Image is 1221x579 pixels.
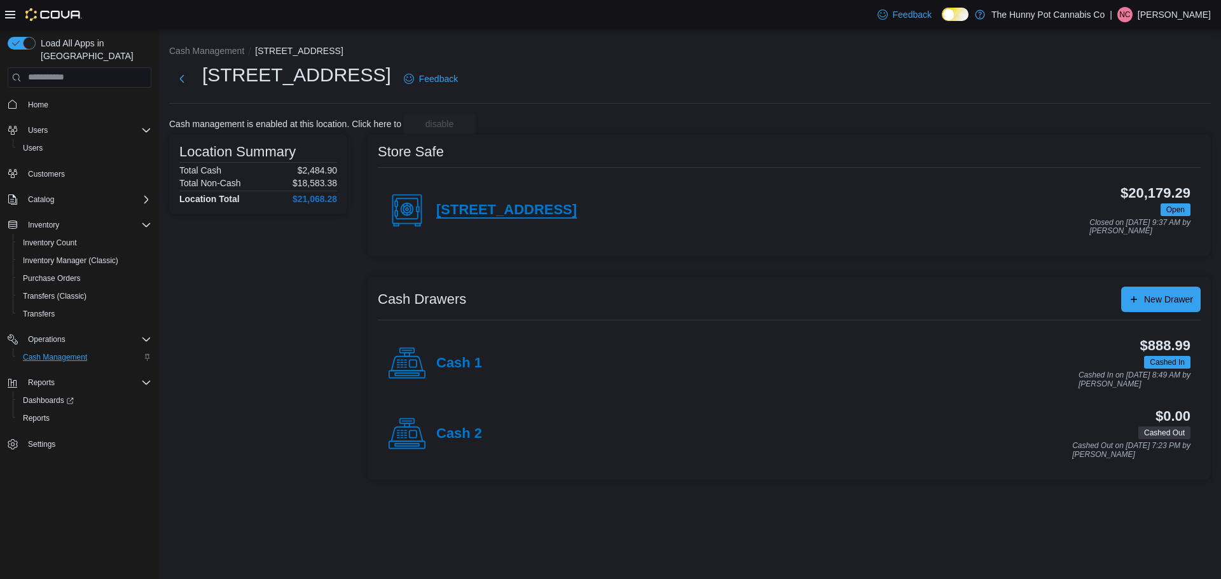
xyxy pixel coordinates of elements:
[1144,293,1193,306] span: New Drawer
[23,352,87,362] span: Cash Management
[18,393,151,408] span: Dashboards
[13,348,156,366] button: Cash Management
[23,217,151,233] span: Inventory
[13,139,156,157] button: Users
[399,66,463,92] a: Feedback
[23,97,53,112] a: Home
[28,194,54,205] span: Catalog
[23,123,151,138] span: Users
[179,194,240,204] h4: Location Total
[8,90,151,487] nav: Complex example
[404,114,475,134] button: disable
[13,269,156,287] button: Purchase Orders
[23,395,74,405] span: Dashboards
[23,437,60,452] a: Settings
[1117,7,1133,22] div: Nick Cirinna
[13,305,156,323] button: Transfers
[28,220,59,230] span: Inventory
[293,194,337,204] h4: $21,068.28
[436,426,482,442] h4: Cash 2
[18,271,151,286] span: Purchase Orders
[169,44,1211,60] nav: An example of EuiBreadcrumbs
[169,46,244,56] button: Cash Management
[378,144,444,160] h3: Store Safe
[23,255,118,266] span: Inventory Manager (Classic)
[18,306,151,322] span: Transfers
[1140,338,1190,353] h3: $888.99
[23,436,151,452] span: Settings
[419,72,458,85] span: Feedback
[23,167,70,182] a: Customers
[18,289,92,304] a: Transfers (Classic)
[28,169,65,179] span: Customers
[3,121,156,139] button: Users
[13,392,156,409] a: Dashboards
[893,8,932,21] span: Feedback
[18,350,151,365] span: Cash Management
[36,37,151,62] span: Load All Apps in [GEOGRAPHIC_DATA]
[3,435,156,453] button: Settings
[3,374,156,392] button: Reports
[23,413,50,423] span: Reports
[18,289,151,304] span: Transfers (Classic)
[23,192,59,207] button: Catalog
[991,7,1105,22] p: The Hunny Pot Cannabis Co
[1072,442,1190,459] p: Cashed Out on [DATE] 7:23 PM by [PERSON_NAME]
[179,165,221,175] h6: Total Cash
[1121,186,1190,201] h3: $20,179.29
[18,140,48,156] a: Users
[3,191,156,208] button: Catalog
[28,378,55,388] span: Reports
[18,393,79,408] a: Dashboards
[23,123,53,138] button: Users
[23,192,151,207] span: Catalog
[18,411,55,426] a: Reports
[23,143,43,153] span: Users
[942,21,942,22] span: Dark Mode
[18,235,151,250] span: Inventory Count
[3,95,156,114] button: Home
[13,252,156,269] button: Inventory Manager (Classic)
[255,46,343,56] button: [STREET_ADDRESS]
[873,2,937,27] a: Feedback
[23,97,151,112] span: Home
[23,375,60,390] button: Reports
[3,216,156,234] button: Inventory
[169,66,195,92] button: Next
[436,202,577,219] h4: [STREET_ADDRESS]
[3,330,156,348] button: Operations
[18,306,60,322] a: Transfers
[179,178,241,188] h6: Total Non-Cash
[1119,7,1130,22] span: NC
[18,140,151,156] span: Users
[18,411,151,426] span: Reports
[18,253,123,268] a: Inventory Manager (Classic)
[23,291,86,301] span: Transfers (Classic)
[23,375,151,390] span: Reports
[25,8,82,21] img: Cova
[18,253,151,268] span: Inventory Manager (Classic)
[23,217,64,233] button: Inventory
[1138,426,1190,439] span: Cashed Out
[1150,357,1185,368] span: Cashed In
[298,165,337,175] p: $2,484.90
[1144,427,1185,439] span: Cashed Out
[378,292,466,307] h3: Cash Drawers
[3,165,156,183] button: Customers
[179,144,296,160] h3: Location Summary
[169,119,401,129] p: Cash management is enabled at this location. Click here to
[1110,7,1112,22] p: |
[23,273,81,283] span: Purchase Orders
[28,100,48,110] span: Home
[293,178,337,188] p: $18,583.38
[28,334,66,344] span: Operations
[23,166,151,182] span: Customers
[23,309,55,319] span: Transfers
[436,355,482,372] h4: Cash 1
[23,238,77,248] span: Inventory Count
[28,125,48,135] span: Users
[425,118,453,130] span: disable
[1155,409,1190,424] h3: $0.00
[942,8,969,21] input: Dark Mode
[1079,371,1190,388] p: Cashed In on [DATE] 8:49 AM by [PERSON_NAME]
